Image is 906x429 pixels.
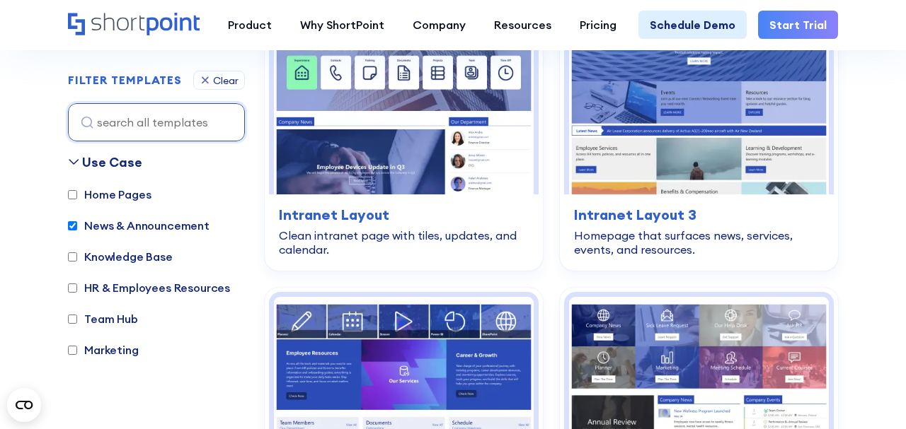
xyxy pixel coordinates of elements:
[68,190,77,199] input: Home Pages
[68,341,139,358] label: Marketing
[494,16,551,33] div: Resources
[68,221,77,230] input: News & Announcement
[68,74,182,87] h2: FILTER TEMPLATES
[279,204,529,225] h3: Intranet Layout
[398,11,480,39] a: Company
[569,2,829,194] img: Intranet Layout 3 – SharePoint Homepage Template: Homepage that surfaces news, services, events, ...
[68,186,151,203] label: Home Pages
[68,279,230,296] label: HR & Employees Resources
[566,11,631,39] a: Pricing
[574,228,824,257] div: Homepage that surfaces news, services, events, and resources.
[480,11,566,39] a: Resources
[574,204,824,225] h3: Intranet Layout 3
[68,310,138,327] label: Team Hub
[300,16,384,33] div: Why ShortPoint
[638,11,747,39] a: Schedule Demo
[214,11,286,39] a: Product
[82,153,142,172] div: Use Case
[286,11,398,39] a: Why ShortPoint
[68,252,77,261] input: Knowledge Base
[68,315,77,324] input: Team Hub
[758,11,838,39] a: Start Trial
[68,248,173,265] label: Knowledge Base
[68,217,210,234] label: News & Announcement
[68,346,77,355] input: Marketing
[279,228,529,257] div: Clean intranet page with tiles, updates, and calendar.
[228,16,272,33] div: Product
[835,361,906,429] iframe: Chat Widget
[7,388,41,422] button: Open CMP widget
[68,13,200,37] a: Home
[413,16,466,33] div: Company
[213,76,239,86] div: Clear
[68,103,245,141] input: search all templates
[68,283,77,293] input: HR & Employees Resources
[580,16,617,33] div: Pricing
[274,2,534,194] img: Intranet Layout – SharePoint Page Design: Clean intranet page with tiles, updates, and calendar.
